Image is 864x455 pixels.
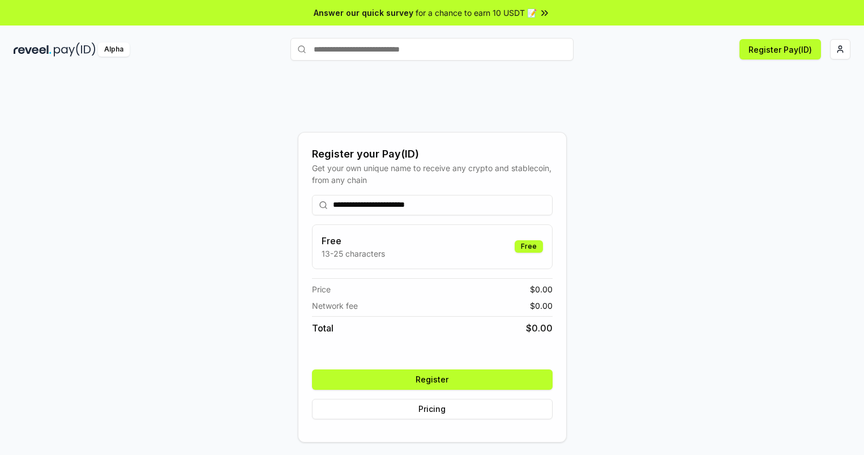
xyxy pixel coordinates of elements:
[416,7,537,19] span: for a chance to earn 10 USDT 📝
[54,42,96,57] img: pay_id
[312,399,553,419] button: Pricing
[530,300,553,312] span: $ 0.00
[739,39,821,59] button: Register Pay(ID)
[312,321,333,335] span: Total
[530,283,553,295] span: $ 0.00
[14,42,52,57] img: reveel_dark
[322,248,385,260] p: 13-25 characters
[312,369,553,390] button: Register
[526,321,553,335] span: $ 0.00
[312,300,358,312] span: Network fee
[312,162,553,186] div: Get your own unique name to receive any crypto and stablecoin, from any chain
[312,283,331,295] span: Price
[312,146,553,162] div: Register your Pay(ID)
[322,234,385,248] h3: Free
[515,240,543,253] div: Free
[98,42,130,57] div: Alpha
[314,7,413,19] span: Answer our quick survey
